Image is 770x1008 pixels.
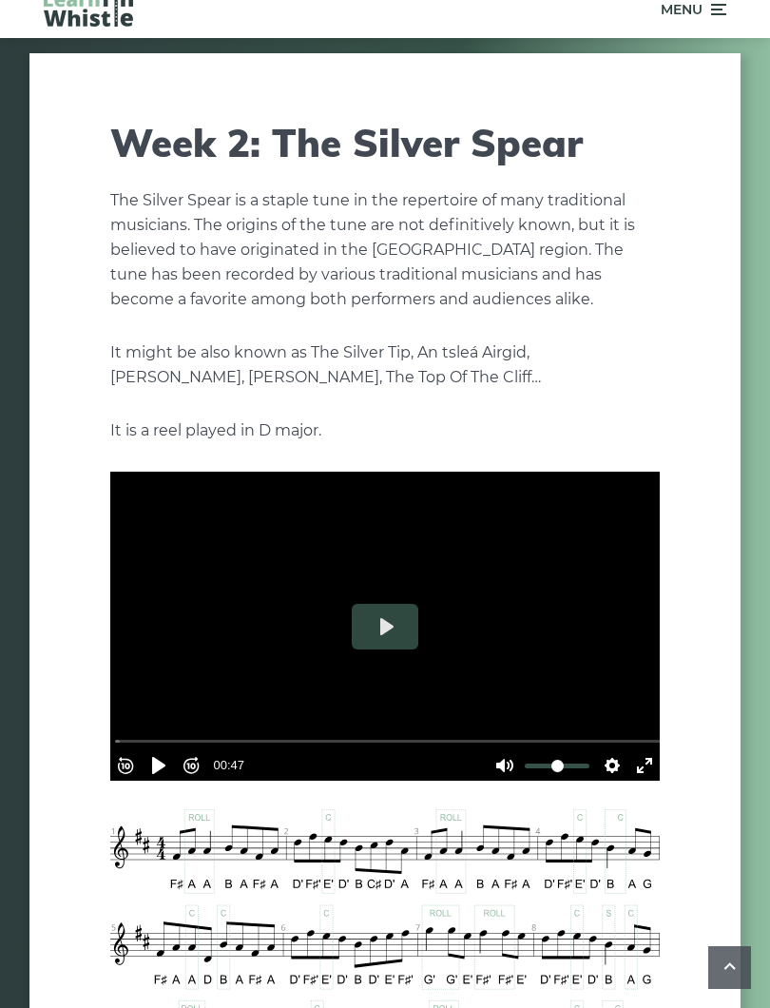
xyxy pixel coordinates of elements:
[110,188,660,312] p: The Silver Spear is a staple tune in the repertoire of many traditional musicians. The origins of...
[110,340,660,390] p: It might be also known as The Silver Tip, An tsleá Airgid, [PERSON_NAME], [PERSON_NAME], The Top ...
[110,120,660,165] h1: Week 2: The Silver Spear
[110,418,660,443] p: It is a reel played in D major.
